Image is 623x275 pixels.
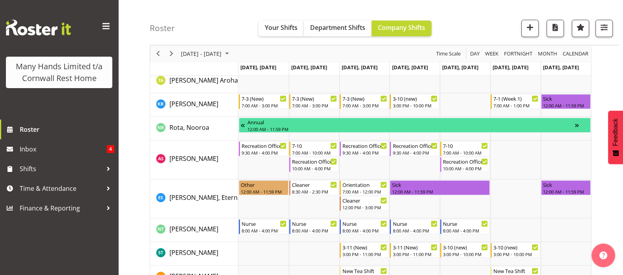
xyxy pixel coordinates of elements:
div: 3-10 (new) [443,243,488,251]
div: 7:00 AM - 10:00 AM [292,149,337,156]
div: 12:00 AM - 11:59 PM [543,102,589,109]
img: Rosterit website logo [6,20,71,35]
div: Nurse [342,220,387,227]
span: Roster [20,124,114,135]
button: August 18 - 24, 2025 [180,49,232,59]
button: Previous [153,49,164,59]
span: Day [469,49,480,59]
div: 7-1 (Week 1) [493,94,538,102]
div: 12:00 AM - 11:59 PM [543,188,589,195]
td: Sargison, Annmarie resource [150,140,238,179]
button: Month [562,49,590,59]
div: Sick [392,181,488,188]
span: Feedback [612,118,619,146]
button: Add a new shift [521,20,539,37]
div: 3:00 PM - 11:00 PM [342,251,387,257]
button: Department Shifts [304,20,372,36]
button: Fortnight [503,49,534,59]
div: Thompson, Nicola"s event - Nurse Begin From Wednesday, August 20, 2025 at 8:00:00 AM GMT+12:00 En... [340,219,389,234]
span: [DATE], [DATE] [392,64,428,71]
div: Annual [247,118,575,126]
span: Month [537,49,558,59]
span: Time Scale [435,49,461,59]
a: [PERSON_NAME], Eternal [169,193,243,202]
div: 7-3 (New) [342,94,387,102]
td: Rota, Nooroa resource [150,117,238,140]
div: 3-10 (new) [493,243,538,251]
button: Timeline Month [537,49,559,59]
span: Time & Attendance [20,183,102,194]
button: Filter Shifts [595,20,613,37]
span: 4 [107,145,114,153]
div: Sargison, Annmarie"s event - Recreation Officer Begin From Thursday, August 21, 2025 at 9:30:00 A... [390,141,439,156]
span: Your Shifts [265,23,298,32]
button: Timeline Week [484,49,500,59]
div: 12:00 AM - 11:59 PM [247,126,575,132]
div: 3-11 (New) [392,243,437,251]
div: Thompson, Nicola"s event - Nurse Begin From Friday, August 22, 2025 at 8:00:00 AM GMT+12:00 Ends ... [440,219,490,234]
div: 3:00 PM - 10:00 PM [443,251,488,257]
div: 12:00 PM - 3:00 PM [342,204,387,210]
span: [PERSON_NAME], Eternal [169,193,243,202]
span: Company Shifts [378,23,425,32]
div: 8:00 AM - 4:00 PM [392,227,437,234]
a: [PERSON_NAME] Aroha [169,76,238,85]
span: Shifts [20,163,102,175]
div: Nurse [392,220,437,227]
span: [DATE], [DATE] [543,64,579,71]
div: Previous [151,45,165,62]
div: Richardson, Kirsty"s event - 7-3 (New) Begin From Tuesday, August 19, 2025 at 7:00:00 AM GMT+12:0... [289,94,339,109]
span: calendar [562,49,589,59]
span: Fortnight [503,49,533,59]
div: 10:00 AM - 4:00 PM [443,165,488,172]
div: 7-3 (New) [292,94,337,102]
div: 10:00 AM - 4:00 PM [292,165,337,172]
div: Sargison, Annmarie"s event - 7-10 Begin From Tuesday, August 19, 2025 at 7:00:00 AM GMT+12:00 End... [289,141,339,156]
div: 7:00 AM - 10:00 AM [443,149,488,156]
div: Tocker, Shannon"s event - 3-11 (New) Begin From Thursday, August 21, 2025 at 3:00:00 PM GMT+12:00... [390,243,439,258]
div: New Tea Shift [342,267,387,275]
span: Week [484,49,499,59]
div: Tocker, Shannon"s event - 3-10 (new) Begin From Friday, August 22, 2025 at 3:00:00 PM GMT+12:00 E... [440,243,490,258]
div: 7:00 AM - 3:00 PM [342,102,387,109]
div: Richardson, Kirsty"s event - 7-3 (New) Begin From Monday, August 18, 2025 at 7:00:00 AM GMT+12:00... [239,94,288,109]
span: [PERSON_NAME] [169,154,218,163]
td: Sutton, Eternal resource [150,179,238,218]
span: Inbox [20,143,107,155]
div: Tocker, Shannon"s event - 3-11 (New) Begin From Wednesday, August 20, 2025 at 3:00:00 PM GMT+12:0... [340,243,389,258]
div: 8:00 AM - 4:00 PM [242,227,286,234]
div: 3:00 PM - 10:00 PM [493,251,538,257]
a: [PERSON_NAME] [169,154,218,163]
div: Richardson, Kirsty"s event - 3-10 (new) Begin From Thursday, August 21, 2025 at 3:00:00 PM GMT+12... [390,94,439,109]
img: help-xxl-2.png [599,251,607,259]
span: [DATE] - [DATE] [180,49,222,59]
div: Sargison, Annmarie"s event - Recreation Officer Begin From Tuesday, August 19, 2025 at 10:00:00 A... [289,157,339,172]
span: Finance & Reporting [20,202,102,214]
div: 7-10 [443,142,488,149]
a: [PERSON_NAME] [169,248,218,257]
td: Tocker, Shannon resource [150,242,238,266]
div: 7:00 AM - 3:00 PM [292,102,337,109]
div: Tocker, Shannon"s event - 3-10 (new) Begin From Saturday, August 23, 2025 at 3:00:00 PM GMT+12:00... [491,243,540,258]
span: [DATE], [DATE] [291,64,327,71]
div: 7:00 AM - 3:00 PM [242,102,286,109]
div: 8:00 AM - 4:00 PM [292,227,337,234]
div: 12:00 AM - 11:59 PM [241,188,286,195]
td: Richardson, Kirsty resource [150,93,238,117]
div: Recreation Officer [292,157,337,165]
div: Sick [543,94,589,102]
div: Nurse [443,220,488,227]
button: Highlight an important date within the roster. [572,20,589,37]
a: [PERSON_NAME] [169,224,218,234]
a: [PERSON_NAME] [169,99,218,109]
div: Recreation Officer [443,157,488,165]
button: Timeline Day [469,49,481,59]
span: [PERSON_NAME] [169,100,218,108]
div: Sutton, Eternal"s event - Orientation Begin From Wednesday, August 20, 2025 at 7:00:00 AM GMT+12:... [340,180,389,195]
div: Sutton, Eternal"s event - Sick Begin From Thursday, August 21, 2025 at 12:00:00 AM GMT+12:00 Ends... [390,180,490,195]
div: Sutton, Eternal"s event - Cleaner Begin From Tuesday, August 19, 2025 at 8:30:00 AM GMT+12:00 End... [289,180,339,195]
td: Thompson, Nicola resource [150,218,238,242]
div: Other [241,181,286,188]
span: [DATE], [DATE] [493,64,528,71]
div: Orientation [342,181,387,188]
